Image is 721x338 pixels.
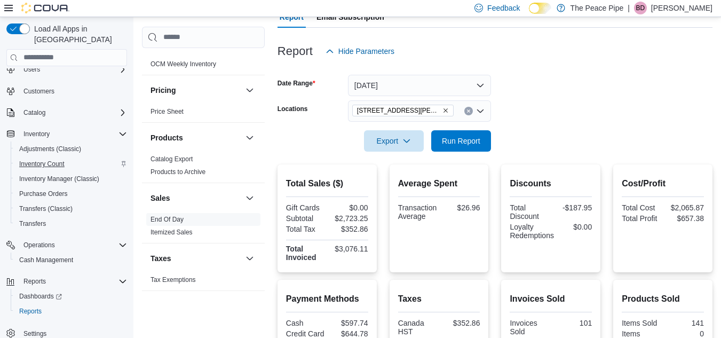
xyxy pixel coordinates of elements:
[2,62,131,77] button: Users
[2,127,131,142] button: Inventory
[398,293,480,305] h2: Taxes
[150,253,241,264] button: Taxes
[243,84,256,97] button: Pricing
[150,276,196,284] span: Tax Exemptions
[321,41,399,62] button: Hide Parameters
[19,63,127,76] span: Users
[23,241,55,249] span: Operations
[15,290,127,303] span: Dashboards
[329,245,368,253] div: $3,076.11
[19,307,42,316] span: Reports
[628,2,630,14] p: |
[19,175,99,183] span: Inventory Manager (Classic)
[15,172,127,185] span: Inventory Manager (Classic)
[11,253,131,268] button: Cash Management
[23,108,45,117] span: Catalog
[286,225,325,233] div: Total Tax
[11,171,131,186] button: Inventory Manager (Classic)
[19,85,59,98] a: Customers
[665,329,704,338] div: 0
[19,128,54,140] button: Inventory
[11,142,131,156] button: Adjustments (Classic)
[19,128,127,140] span: Inventory
[19,219,46,228] span: Transfers
[510,177,592,190] h2: Discounts
[329,203,368,212] div: $0.00
[329,214,368,223] div: $2,723.25
[150,155,193,163] a: Catalog Export
[142,58,265,75] div: OCM
[243,192,256,205] button: Sales
[338,46,394,57] span: Hide Parameters
[558,223,592,231] div: $0.00
[19,239,59,251] button: Operations
[665,203,704,212] div: $2,065.87
[150,85,176,96] h3: Pricing
[23,65,40,74] span: Users
[2,238,131,253] button: Operations
[464,107,473,115] button: Clear input
[150,85,241,96] button: Pricing
[150,60,216,68] a: OCM Weekly Inventory
[15,158,127,170] span: Inventory Count
[21,3,69,13] img: Cova
[622,177,704,190] h2: Cost/Profit
[19,275,127,288] span: Reports
[150,253,171,264] h3: Taxes
[15,187,72,200] a: Purchase Orders
[476,107,485,115] button: Open list of options
[529,3,551,14] input: Dark Mode
[364,130,424,152] button: Export
[15,217,127,230] span: Transfers
[23,329,46,338] span: Settings
[15,305,46,318] a: Reports
[622,293,704,305] h2: Products Sold
[622,319,661,327] div: Items Sold
[11,216,131,231] button: Transfers
[150,193,241,203] button: Sales
[634,2,647,14] div: Brandon Duthie
[553,203,592,212] div: -$187.95
[150,168,205,176] span: Products to Archive
[11,304,131,319] button: Reports
[316,6,384,28] span: Email Subscription
[142,213,265,243] div: Sales
[30,23,127,45] span: Load All Apps in [GEOGRAPHIC_DATA]
[329,329,368,338] div: $644.78
[11,289,131,304] a: Dashboards
[11,186,131,201] button: Purchase Orders
[150,229,193,236] a: Itemized Sales
[286,293,368,305] h2: Payment Methods
[398,203,437,221] div: Transaction Average
[19,190,68,198] span: Purchase Orders
[278,105,308,113] label: Locations
[23,130,50,138] span: Inventory
[352,105,454,116] span: 408 George St. N
[651,2,712,14] p: [PERSON_NAME]
[357,105,440,116] span: [STREET_ADDRESS][PERSON_NAME]
[142,273,265,290] div: Taxes
[286,203,325,212] div: Gift Cards
[142,105,265,122] div: Pricing
[15,202,127,215] span: Transfers (Classic)
[19,292,62,301] span: Dashboards
[2,105,131,120] button: Catalog
[348,75,491,96] button: [DATE]
[510,319,549,336] div: Invoices Sold
[19,145,81,153] span: Adjustments (Classic)
[329,225,368,233] div: $352.86
[2,274,131,289] button: Reports
[19,106,127,119] span: Catalog
[15,158,69,170] a: Inventory Count
[622,214,661,223] div: Total Profit
[19,275,50,288] button: Reports
[2,83,131,99] button: Customers
[23,277,46,286] span: Reports
[487,3,520,13] span: Feedback
[665,214,704,223] div: $657.38
[442,107,449,114] button: Remove 408 George St. N from selection in this group
[150,228,193,237] span: Itemized Sales
[441,319,480,327] div: $352.86
[19,160,65,168] span: Inventory Count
